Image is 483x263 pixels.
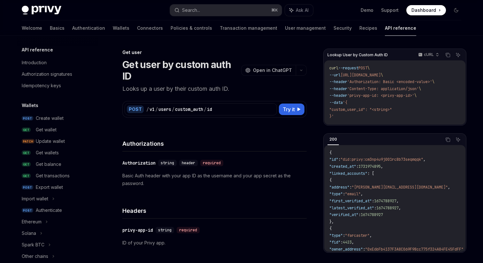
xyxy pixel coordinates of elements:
[17,182,98,193] a: POSTExport wallet
[345,233,370,238] span: "farcaster"
[285,20,326,36] a: User management
[149,106,155,112] div: v1
[113,20,129,36] a: Wallets
[122,239,307,247] p: ID of your Privy app.
[137,20,163,36] a: Connectors
[356,164,358,169] span: :
[329,114,334,119] span: }'
[204,106,206,112] div: /
[161,160,174,166] span: string
[22,82,61,89] div: Idempotency keys
[341,73,381,78] span: [URL][DOMAIN_NAME]
[341,240,343,245] span: :
[122,59,239,82] h1: Get user by custom auth ID
[347,79,432,84] span: 'Authorization: Basic <encoded-value>'
[329,185,349,190] span: "address"
[36,137,65,145] div: Update wallet
[122,84,307,93] p: Looks up a user by their custom auth ID.
[341,157,423,162] span: "did:privy:cm3np4u9j001rc8b73seqmqqk"
[72,20,105,36] a: Authentication
[365,247,464,252] span: "0xE6bFb4137F3A8C069F98cc775f324A84FE45FdFF"
[343,233,345,238] span: :
[127,105,144,113] div: POST
[241,65,296,76] button: Open in ChatGPT
[22,20,42,36] a: Welcome
[329,178,332,183] span: {
[329,233,343,238] span: "type"
[22,6,61,15] img: dark logo
[333,20,352,36] a: Security
[329,150,332,155] span: {
[36,172,70,180] div: Get transactions
[22,208,33,213] span: POST
[17,57,98,68] a: Introduction
[22,128,31,132] span: GET
[374,198,396,204] span: 1674788927
[36,149,59,157] div: Get wallets
[296,7,309,13] span: Ask AI
[399,205,401,211] span: ,
[283,105,295,113] span: Try it
[22,46,53,54] h5: API reference
[448,185,450,190] span: ,
[36,114,64,122] div: Create wallet
[17,159,98,170] a: GETGet balance
[200,160,223,166] div: required
[22,229,36,237] div: Solana
[415,50,442,60] button: cURL
[22,241,44,249] div: Spark BTC
[345,191,361,197] span: "email"
[175,106,203,112] div: custom_auth
[396,198,399,204] span: ,
[451,5,461,15] button: Toggle dark mode
[327,135,339,143] div: 200
[329,212,358,217] span: "verified_at"
[363,247,365,252] span: :
[349,185,352,190] span: :
[329,66,338,71] span: curl
[122,172,307,187] p: Basic Auth header with your app ID as the username and your app secret as the password.
[22,70,72,78] div: Authorization signatures
[171,20,212,36] a: Policies & controls
[361,7,373,13] a: Demo
[170,4,282,16] button: Search...⌘K
[327,52,388,58] span: Lookup User by Custom Auth ID
[36,126,57,134] div: Get wallet
[122,227,153,233] div: privy-app-id
[329,73,341,78] span: --url
[374,205,376,211] span: :
[285,4,313,16] button: Ask AI
[17,80,98,91] a: Idempotency keys
[454,135,462,144] button: Ask AI
[432,79,434,84] span: \
[329,107,392,112] span: "custom_user_id": "<string>"
[358,66,367,71] span: POST
[338,66,358,71] span: --request
[444,51,452,59] button: Copy the contents from the code block
[343,100,347,105] span: '{
[22,59,47,66] div: Introduction
[347,93,414,98] span: 'privy-app-id: <privy-app-id>'
[338,157,341,162] span: :
[17,112,98,124] a: POSTCreate wallet
[122,160,156,166] div: Authorization
[17,147,98,159] a: GETGet wallets
[329,79,347,84] span: --header
[347,86,419,91] span: 'Content-Type: application/json'
[182,160,195,166] span: header
[329,240,341,245] span: "fid"
[207,106,212,112] div: id
[358,164,381,169] span: 1731974895
[358,212,361,217] span: :
[122,139,307,148] h4: Authorizations
[454,51,462,59] button: Ask AI
[22,174,31,178] span: GET
[17,205,98,216] a: POSTAuthenticate
[352,240,354,245] span: ,
[367,66,370,71] span: \
[329,93,347,98] span: --header
[424,52,434,57] p: cURL
[329,198,372,204] span: "first_verified_at"
[329,100,343,105] span: --data
[158,106,171,112] div: users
